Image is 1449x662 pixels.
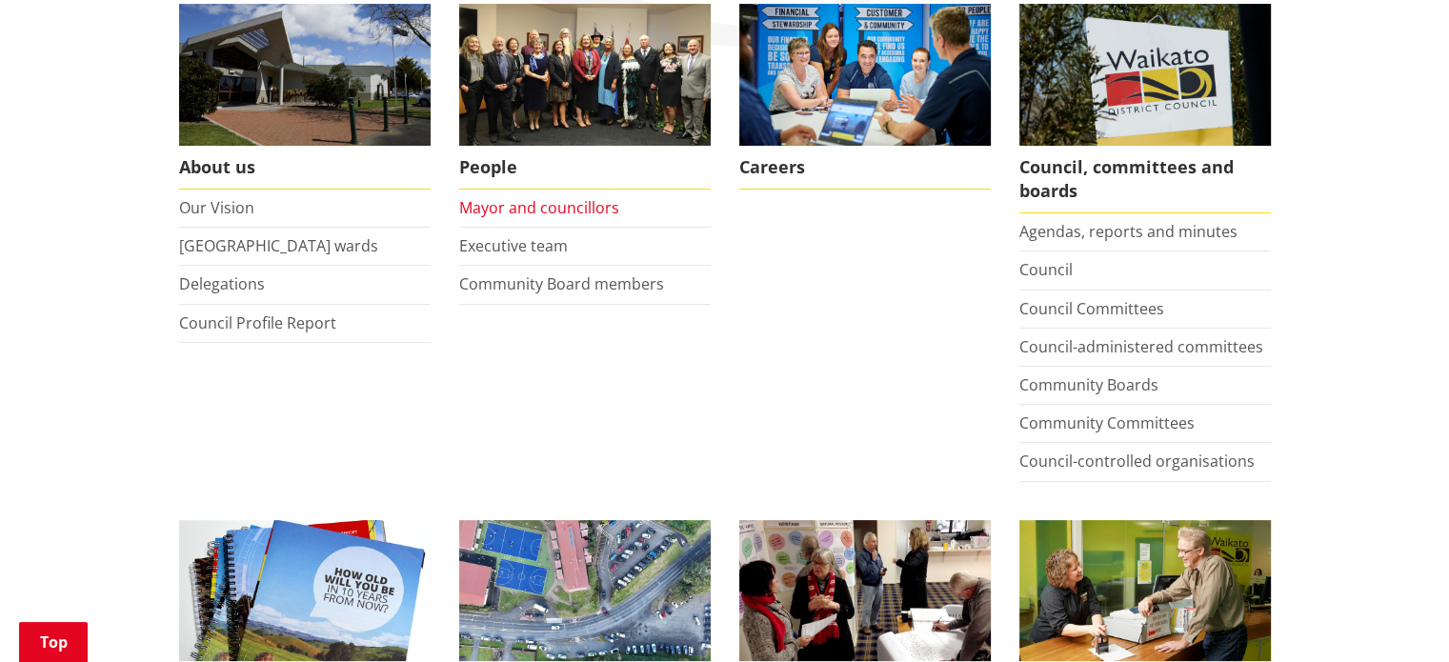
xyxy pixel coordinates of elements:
[1019,520,1271,662] img: Fees
[1019,451,1255,471] a: Council-controlled organisations
[179,4,431,146] img: WDC Building 0015
[19,622,88,662] a: Top
[459,197,619,218] a: Mayor and councillors
[1019,259,1073,280] a: Council
[739,146,991,190] span: Careers
[1019,412,1195,433] a: Community Committees
[179,273,265,294] a: Delegations
[459,273,664,294] a: Community Board members
[179,4,431,190] a: WDC Building 0015 About us
[179,520,431,662] img: Long Term Plan
[459,146,711,190] span: People
[179,235,378,256] a: [GEOGRAPHIC_DATA] wards
[1361,582,1430,651] iframe: Messenger Launcher
[1019,336,1263,357] a: Council-administered committees
[739,4,991,190] a: Careers
[459,4,711,146] img: 2022 Council
[1019,4,1271,146] img: Waikato-District-Council-sign
[739,4,991,146] img: Office staff in meeting - Career page
[1019,4,1271,213] a: Waikato-District-Council-sign Council, committees and boards
[1019,146,1271,213] span: Council, committees and boards
[739,520,991,662] img: public-consultations
[459,4,711,190] a: 2022 Council People
[1019,221,1238,242] a: Agendas, reports and minutes
[1019,374,1158,395] a: Community Boards
[179,197,254,218] a: Our Vision
[459,235,568,256] a: Executive team
[179,146,431,190] span: About us
[1019,298,1164,319] a: Council Committees
[179,312,336,333] a: Council Profile Report
[459,520,711,662] img: DJI_0336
